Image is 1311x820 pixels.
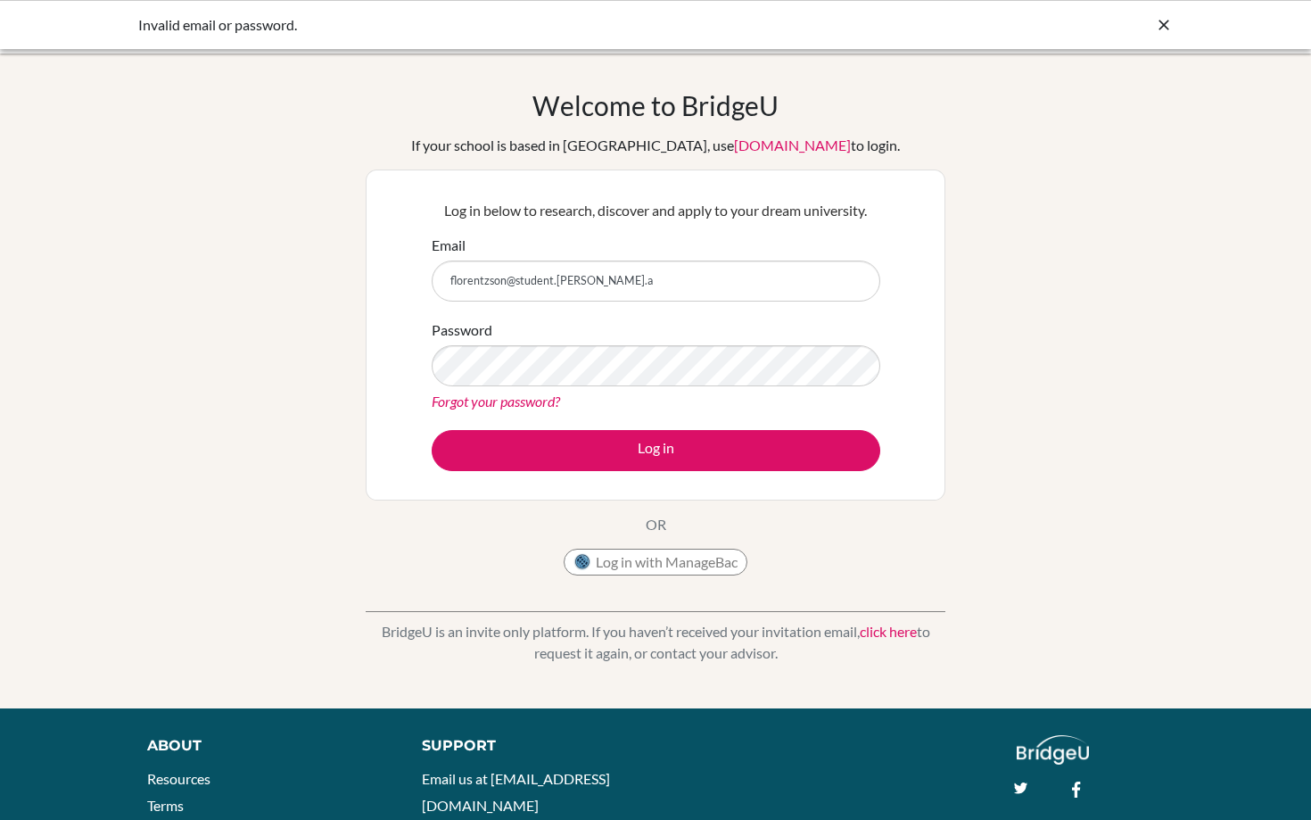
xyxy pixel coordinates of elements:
[432,319,492,341] label: Password
[564,549,747,576] button: Log in with ManageBac
[366,621,945,664] p: BridgeU is an invite only platform. If you haven’t received your invitation email, to request it ...
[860,623,917,640] a: click here
[432,200,880,221] p: Log in below to research, discover and apply to your dream university.
[532,89,779,121] h1: Welcome to BridgeU
[138,14,905,36] div: Invalid email or password.
[411,135,900,156] div: If your school is based in [GEOGRAPHIC_DATA], use to login.
[734,137,851,153] a: [DOMAIN_NAME]
[646,514,666,535] p: OR
[432,393,560,410] a: Forgot your password?
[147,797,184,814] a: Terms
[147,735,382,757] div: About
[1017,735,1089,765] img: logo_white@2x-f4f0deed5e89b7ecb1c2cc34c3e3d731f90f0f143d5ea2071677605dd97b5244.png
[422,770,610,814] a: Email us at [EMAIL_ADDRESS][DOMAIN_NAME]
[432,235,466,256] label: Email
[422,735,638,757] div: Support
[147,770,210,787] a: Resources
[432,430,880,471] button: Log in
